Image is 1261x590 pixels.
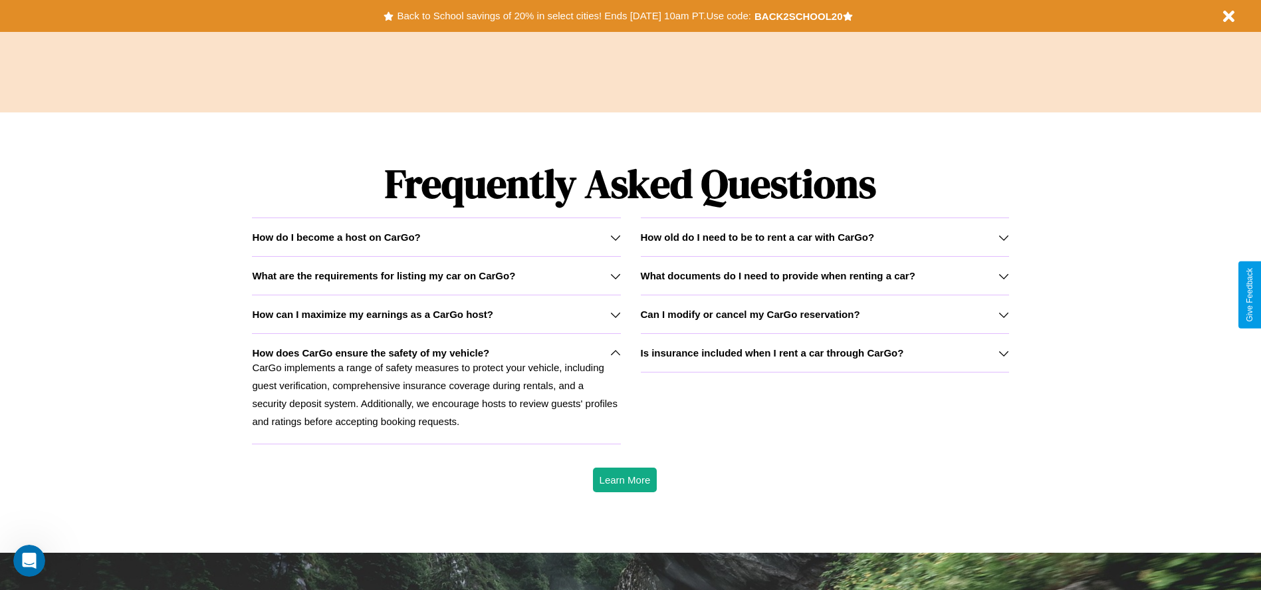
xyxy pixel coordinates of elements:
h3: How does CarGo ensure the safety of my vehicle? [252,347,489,359]
h3: What are the requirements for listing my car on CarGo? [252,270,515,281]
b: BACK2SCHOOL20 [754,11,843,22]
h3: What documents do I need to provide when renting a car? [641,270,915,281]
h3: Can I modify or cancel my CarGo reservation? [641,309,860,320]
div: Give Feedback [1245,268,1254,322]
h3: How do I become a host on CarGo? [252,231,420,243]
h3: How old do I need to be to rent a car with CarGo? [641,231,875,243]
h3: Is insurance included when I rent a car through CarGo? [641,347,904,359]
p: CarGo implements a range of safety measures to protect your vehicle, including guest verification... [252,359,620,430]
button: Learn More [593,468,657,492]
button: Back to School savings of 20% in select cities! Ends [DATE] 10am PT.Use code: [394,7,754,25]
h1: Frequently Asked Questions [252,150,1008,218]
h3: How can I maximize my earnings as a CarGo host? [252,309,493,320]
iframe: Intercom live chat [13,545,45,577]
